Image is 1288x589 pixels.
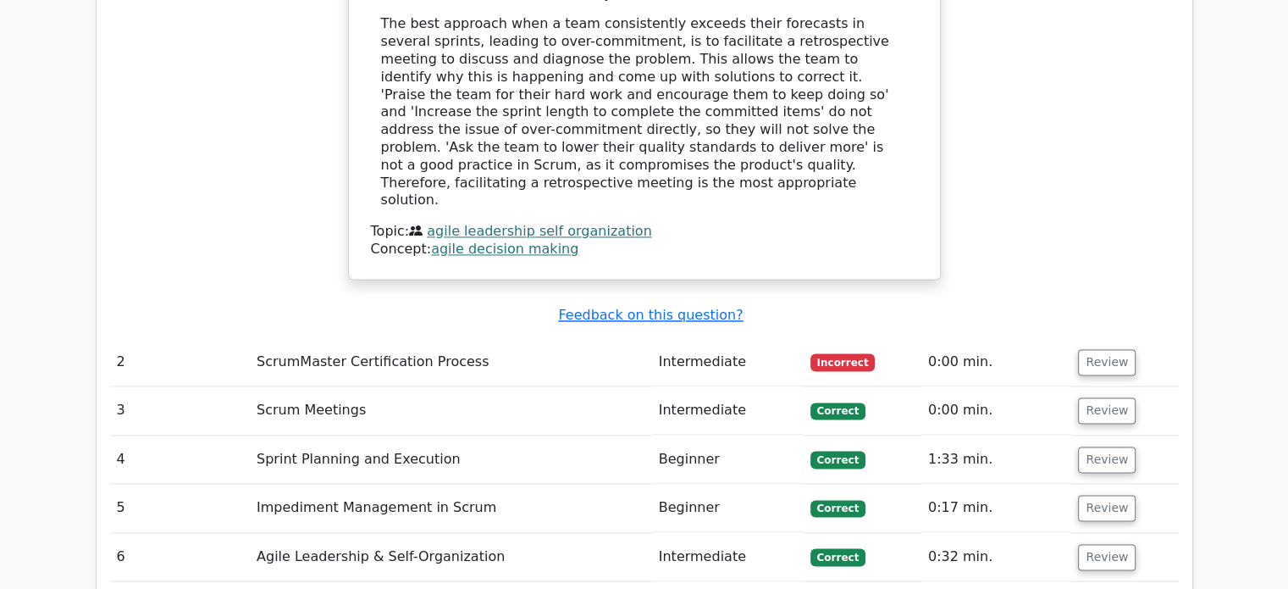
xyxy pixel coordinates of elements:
[427,223,651,239] a: agile leadership self organization
[810,353,876,370] span: Incorrect
[1078,544,1136,570] button: Review
[250,436,652,484] td: Sprint Planning and Execution
[110,338,251,386] td: 2
[921,386,1072,435] td: 0:00 min.
[921,533,1072,581] td: 0:32 min.
[1078,495,1136,521] button: Review
[1078,447,1136,473] button: Review
[1078,349,1136,375] button: Review
[1078,397,1136,424] button: Review
[110,533,251,581] td: 6
[652,533,804,581] td: Intermediate
[810,548,865,565] span: Correct
[810,451,865,468] span: Correct
[250,338,652,386] td: ScrumMaster Certification Process
[652,484,804,532] td: Beginner
[250,386,652,435] td: Scrum Meetings
[810,403,865,420] span: Correct
[652,436,804,484] td: Beginner
[250,533,652,581] td: Agile Leadership & Self-Organization
[110,484,251,532] td: 5
[810,500,865,517] span: Correct
[371,223,918,241] div: Topic:
[381,15,908,209] div: The best approach when a team consistently exceeds their forecasts in several sprints, leading to...
[250,484,652,532] td: Impediment Management in Scrum
[652,338,804,386] td: Intermediate
[921,338,1072,386] td: 0:00 min.
[431,241,578,257] a: agile decision making
[371,241,918,258] div: Concept:
[558,307,743,323] a: Feedback on this question?
[652,386,804,435] td: Intermediate
[921,436,1072,484] td: 1:33 min.
[110,436,251,484] td: 4
[921,484,1072,532] td: 0:17 min.
[110,386,251,435] td: 3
